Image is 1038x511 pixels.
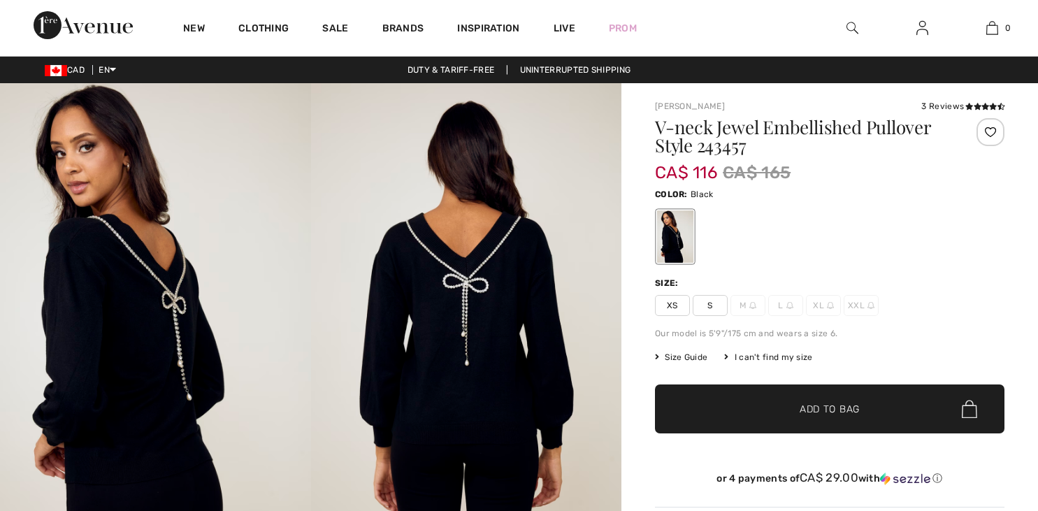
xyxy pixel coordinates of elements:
span: EN [99,65,116,75]
span: XS [655,295,690,316]
a: Sale [322,22,348,37]
h1: V-neck Jewel Embellished Pullover Style 243457 [655,118,946,154]
span: Add to Bag [800,402,860,417]
img: ring-m.svg [786,302,793,309]
button: Add to Bag [655,384,1004,433]
div: Our model is 5'9"/175 cm and wears a size 6. [655,327,1004,340]
a: Prom [609,21,637,36]
a: [PERSON_NAME] [655,101,725,111]
img: My Info [916,20,928,36]
span: CAD [45,65,90,75]
img: Canadian Dollar [45,65,67,76]
img: My Bag [986,20,998,36]
div: I can't find my size [724,351,812,364]
a: Live [554,21,575,36]
span: Color: [655,189,688,199]
iframe: Opens a widget where you can chat to one of our agents [949,406,1024,441]
span: Inspiration [457,22,519,37]
a: Brands [382,22,424,37]
a: 0 [958,20,1026,36]
span: XL [806,295,841,316]
img: Bag.svg [962,400,977,418]
img: 1ère Avenue [34,11,133,39]
a: Sign In [905,20,939,37]
span: S [693,295,728,316]
div: or 4 payments ofCA$ 29.00withSezzle Click to learn more about Sezzle [655,471,1004,490]
a: New [183,22,205,37]
span: L [768,295,803,316]
span: CA$ 116 [655,149,717,182]
span: CA$ 29.00 [800,470,858,484]
div: 3 Reviews [921,100,1004,113]
span: XXL [844,295,879,316]
a: Clothing [238,22,289,37]
div: Size: [655,277,682,289]
span: M [730,295,765,316]
img: ring-m.svg [867,302,874,309]
div: Black [657,210,693,263]
span: Size Guide [655,351,707,364]
span: Black [691,189,714,199]
img: ring-m.svg [827,302,834,309]
img: Sezzle [880,473,930,485]
img: ring-m.svg [749,302,756,309]
img: search the website [846,20,858,36]
span: CA$ 165 [723,160,791,185]
span: 0 [1005,22,1011,34]
div: or 4 payments of with [655,471,1004,485]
